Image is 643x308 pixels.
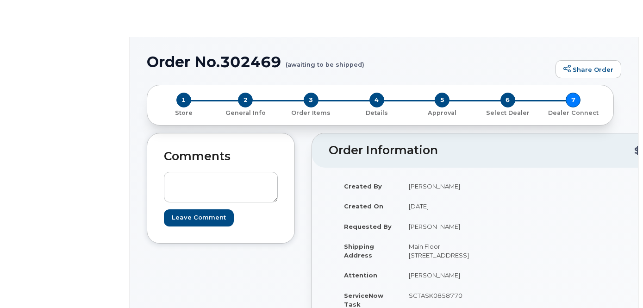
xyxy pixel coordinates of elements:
h1: Order No.302469 [147,54,551,70]
p: General Info [217,109,275,117]
td: [DATE] [400,196,499,216]
a: 6 Select Dealer [475,107,541,117]
a: 2 General Info [213,107,279,117]
td: [PERSON_NAME] [400,176,499,196]
a: 5 Approval [409,107,475,117]
p: Approval [413,109,471,117]
p: Details [348,109,406,117]
strong: Created On [344,202,383,210]
a: Share Order [556,60,621,79]
a: 1 Store [155,107,213,117]
a: 3 Order Items [278,107,344,117]
span: 3 [304,93,318,107]
p: Select Dealer [479,109,537,117]
small: (awaiting to be shipped) [286,54,364,68]
strong: ServiceNow Task [344,292,383,308]
p: Order Items [282,109,340,117]
h2: Order Information [329,144,634,157]
span: 5 [435,93,449,107]
strong: Shipping Address [344,243,374,259]
strong: Requested By [344,223,392,230]
td: [PERSON_NAME] [400,216,499,237]
strong: Attention [344,271,377,279]
span: 1 [176,93,191,107]
a: 4 Details [344,107,410,117]
td: Main Floor [STREET_ADDRESS] [400,236,499,265]
input: Leave Comment [164,209,234,226]
span: 6 [500,93,515,107]
strong: Created By [344,182,382,190]
p: Store [158,109,209,117]
h2: Comments [164,150,278,163]
span: 2 [238,93,253,107]
span: 4 [369,93,384,107]
td: [PERSON_NAME] [400,265,499,285]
